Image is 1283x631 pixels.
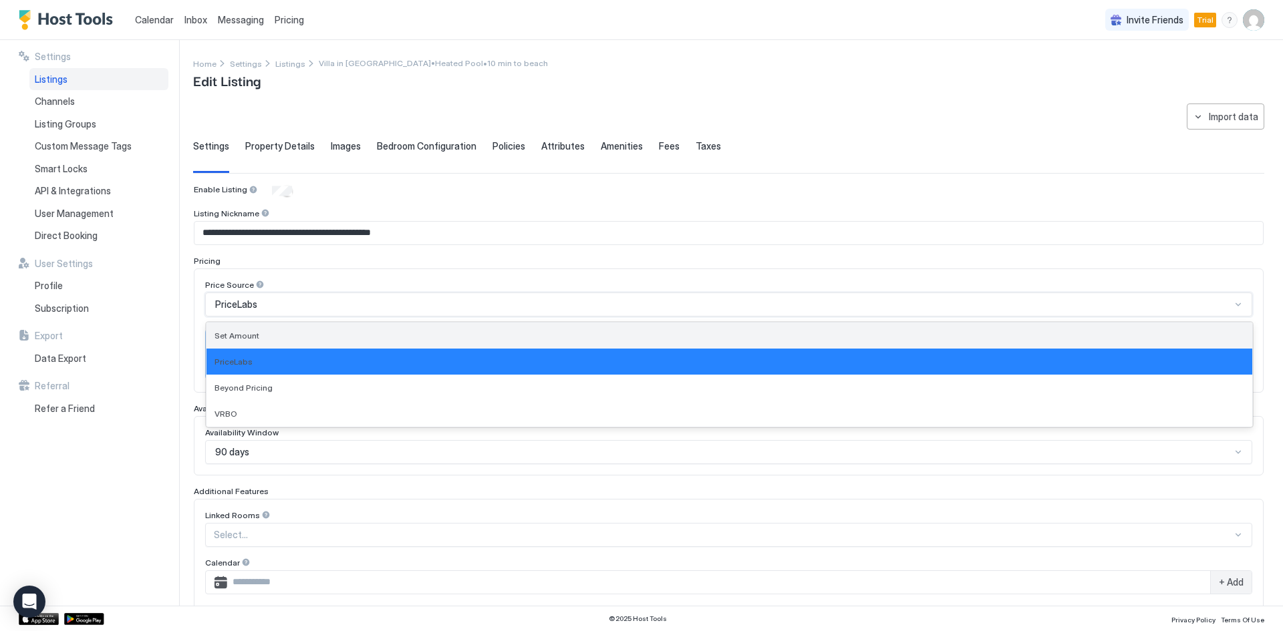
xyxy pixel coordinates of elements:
span: Listing Nickname [194,208,259,218]
span: Linked Rooms [205,510,260,520]
div: Import data [1209,110,1258,124]
span: Policies [492,140,525,152]
span: Settings [193,140,229,152]
a: API & Integrations [29,180,168,202]
span: Invite Friends [1127,14,1183,26]
span: Terms Of Use [1221,616,1264,624]
a: Settings [230,56,262,70]
span: PriceLabs [215,357,253,367]
div: Breadcrumb [193,56,217,70]
span: 90 days [215,446,249,458]
span: User Management [35,208,114,220]
a: Privacy Policy [1171,612,1216,626]
span: API & Integrations [35,185,111,197]
div: Open Intercom Messenger [13,586,45,618]
input: Input Field [194,222,1263,244]
span: Property Details [245,140,315,152]
span: Listing Groups [35,118,96,130]
a: Terms Of Use [1221,612,1264,626]
span: Subscription [35,302,89,314]
span: Settings [35,51,71,63]
span: Calendar [205,558,240,568]
button: Import data [1187,103,1264,130]
span: Direct Booking [35,230,98,242]
span: Taxes [696,140,721,152]
a: Home [193,56,217,70]
span: Bedroom Configuration [377,140,476,152]
span: Settings [230,59,262,69]
div: Breadcrumb [230,56,262,70]
span: Beyond Pricing [215,383,273,393]
a: App Store [19,613,59,625]
a: Data Export [29,347,168,370]
a: Messaging [218,13,264,27]
span: Pricing [194,256,221,266]
a: Channels [29,90,168,113]
span: VRBO [215,409,237,419]
span: Smart Locks [35,163,88,175]
span: Home [193,59,217,69]
a: Calendar [135,13,174,27]
a: Listings [29,68,168,91]
span: User Settings [35,258,93,270]
a: User Management [29,202,168,225]
span: Inbox [184,14,207,25]
span: Custom Message Tags [35,140,132,152]
a: Custom Message Tags [29,135,168,158]
span: Messaging [218,14,264,25]
span: + Add [1219,576,1244,588]
span: PriceLabs [215,298,257,310]
div: Breadcrumb [275,56,305,70]
a: Direct Booking [29,224,168,247]
div: menu [1222,12,1238,28]
span: Profile [35,280,63,292]
span: Availability [194,403,234,413]
span: Pricing [275,14,304,26]
a: Subscription [29,297,168,320]
span: Export [35,330,63,342]
span: Referral [35,380,69,392]
span: Edit Listing [193,70,261,90]
span: Attributes [541,140,585,152]
span: Availability Window [205,427,279,437]
a: Host Tools Logo [19,10,119,30]
a: Listings [275,56,305,70]
span: Images [331,140,361,152]
a: Refer a Friend [29,397,168,420]
span: Refer a Friend [35,403,95,415]
a: Google Play Store [64,613,104,625]
span: Calendar [135,14,174,25]
span: Fees [659,140,680,152]
span: Set Amount [215,331,259,341]
span: Privacy Policy [1171,616,1216,624]
span: Listings [35,73,67,85]
span: Price Source [205,280,254,290]
span: Listings [275,59,305,69]
input: Input Field [227,571,1210,594]
span: Trial [1197,14,1214,26]
div: User profile [1243,9,1264,31]
a: Profile [29,274,168,297]
a: Smart Locks [29,158,168,180]
span: Amenities [601,140,643,152]
span: Export Calendar [205,605,267,615]
span: Channels [35,95,75,108]
a: Listing Groups [29,113,168,136]
a: Inbox [184,13,207,27]
span: Enable Listing [194,184,247,194]
span: Data Export [35,353,86,365]
span: Breadcrumb [319,58,548,68]
span: Additional Features [194,486,269,496]
span: © 2025 Host Tools [609,614,667,623]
